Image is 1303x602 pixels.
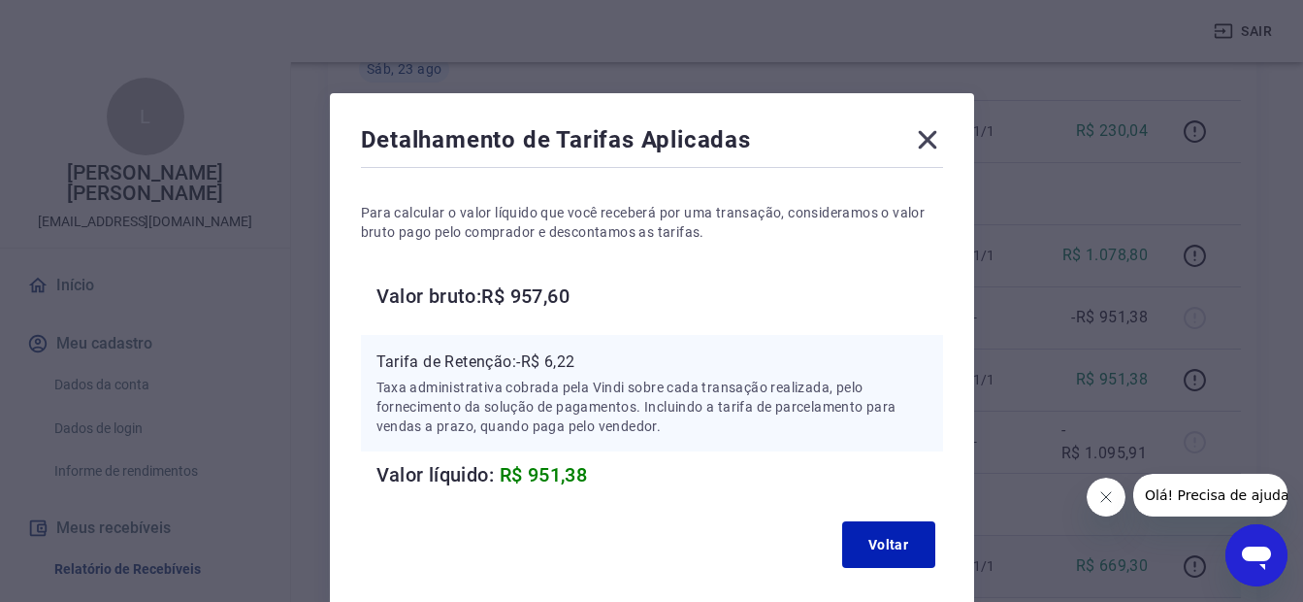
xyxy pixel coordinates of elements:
button: Voltar [842,521,935,568]
h6: Valor bruto: R$ 957,60 [376,281,943,312]
iframe: Fechar mensagem [1087,478,1125,517]
h6: Valor líquido: [376,459,943,490]
span: R$ 951,38 [500,463,588,486]
div: Detalhamento de Tarifas Aplicadas [361,124,943,163]
p: Taxa administrativa cobrada pela Vindi sobre cada transação realizada, pelo fornecimento da soluç... [376,378,928,436]
span: Olá! Precisa de ajuda? [12,14,163,29]
iframe: Botão para abrir a janela de mensagens [1225,524,1287,586]
iframe: Mensagem da empresa [1133,474,1287,517]
p: Tarifa de Retenção: -R$ 6,22 [376,351,928,374]
p: Para calcular o valor líquido que você receberá por uma transação, consideramos o valor bruto pag... [361,203,943,242]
